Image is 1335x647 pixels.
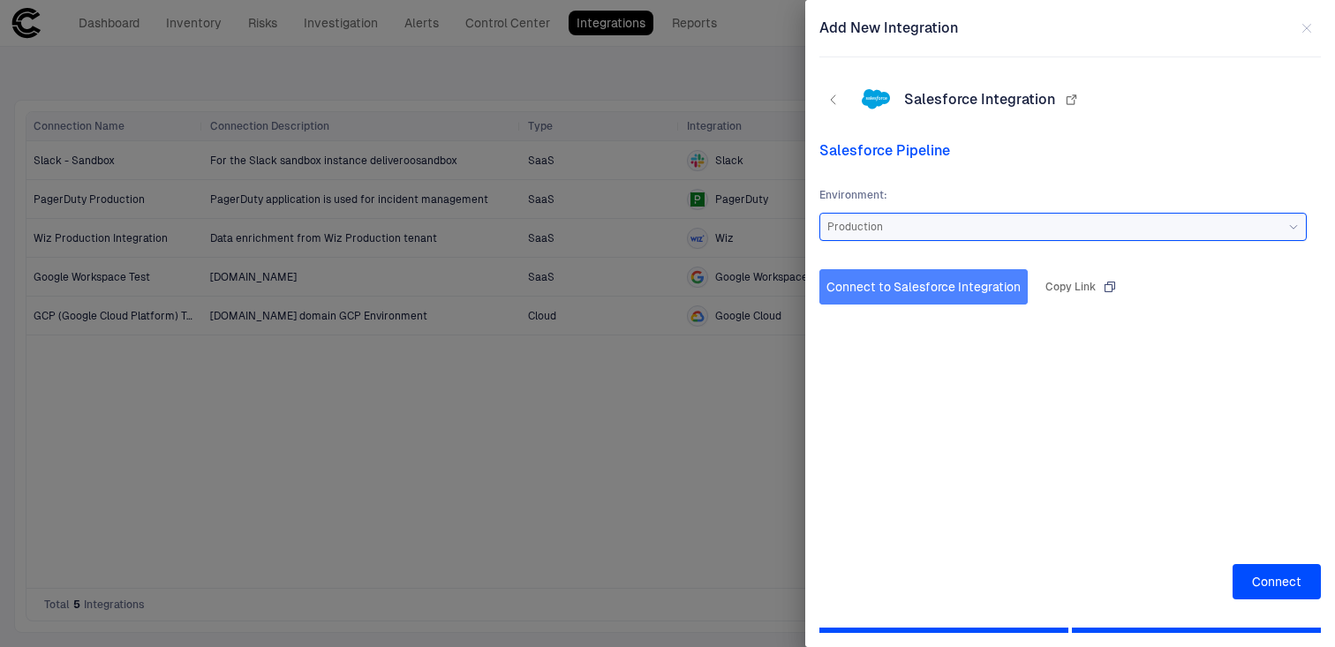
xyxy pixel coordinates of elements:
span: Add New Integration [819,19,958,37]
button: Copy Link [1042,273,1120,301]
span: Salesforce Pipeline [819,142,1321,160]
span: Production [827,220,883,234]
div: Salesforce [862,86,890,114]
button: Connect to Salesforce Integration [819,269,1028,305]
span: Environment : [819,188,1307,202]
span: Salesforce Integration [904,91,1055,109]
button: Connect [1233,564,1321,599]
div: Copy Link [1045,280,1117,294]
